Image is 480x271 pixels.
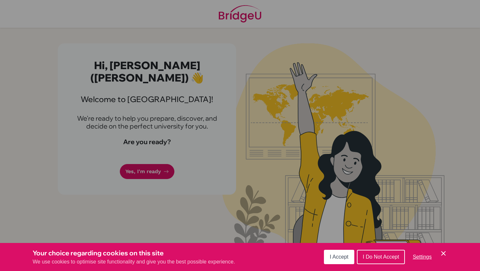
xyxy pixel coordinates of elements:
[413,254,432,260] span: Settings
[440,249,447,257] button: Save and close
[408,250,437,263] button: Settings
[330,254,348,260] span: I Accept
[363,254,399,260] span: I Do Not Accept
[33,248,235,258] h3: Your choice regarding cookies on this site
[33,258,235,266] p: We use cookies to optimise site functionality and give you the best possible experience.
[324,250,354,264] button: I Accept
[357,250,405,264] button: I Do Not Accept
